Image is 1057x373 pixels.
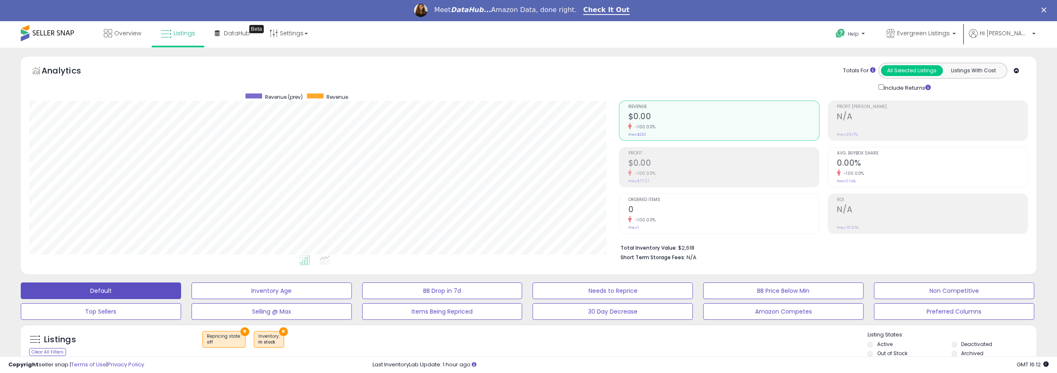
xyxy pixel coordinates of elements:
div: Close [1041,7,1050,12]
div: Include Returns [872,83,941,92]
label: Active [877,341,892,348]
small: Prev: $77.37 [628,179,649,184]
a: Evergreen Listings [880,21,962,48]
span: ROI [837,198,1028,202]
small: -100.00% [632,170,655,177]
div: off [207,339,241,345]
button: Needs to Reprice [532,282,693,299]
a: Overview [98,21,147,46]
span: Overview [114,29,141,37]
small: Prev: 1 [628,225,638,230]
a: DataHub [208,21,256,46]
h2: 0 [628,205,819,216]
i: Get Help [835,28,846,39]
span: Revenue [326,93,348,101]
div: seller snap | | [8,361,144,369]
div: Clear All Filters [29,348,66,356]
li: $2,618 [620,242,1022,252]
a: Privacy Policy [108,361,144,368]
span: Ordered Items [628,198,819,202]
button: 30 Day Decrease [532,303,693,320]
button: Non Competitive [874,282,1034,299]
button: × [279,327,288,336]
span: 2025-09-12 16:12 GMT [1017,361,1049,368]
span: Profit [PERSON_NAME] [837,105,1028,109]
span: DataHub [224,29,250,37]
label: Out of Stock [877,350,907,357]
span: Inventory : [258,333,280,346]
img: Profile image for Georgie [414,4,427,17]
small: -100.00% [632,217,655,223]
span: Hi [PERSON_NAME] [980,29,1030,37]
button: Top Sellers [21,303,181,320]
span: Revenue [628,105,819,109]
button: Inventory Age [191,282,352,299]
b: Total Inventory Value: [620,244,677,251]
small: Prev: 70.57% [837,225,858,230]
small: -100.00% [841,170,864,177]
span: N/A [686,253,696,261]
button: Selling @ Max [191,303,352,320]
span: Revenue (prev) [265,93,303,101]
small: Prev: 35.17% [837,132,858,137]
h2: N/A [837,205,1028,216]
button: BB Drop in 7d [362,282,522,299]
h2: $0.00 [628,158,819,169]
button: BB Price Below Min [703,282,863,299]
button: × [240,327,249,336]
label: Archived [961,350,983,357]
p: Listing States: [867,331,1036,339]
a: Settings [263,21,314,46]
small: -100.00% [632,124,655,130]
h5: Listings [44,334,76,346]
div: Meet Amazon Data, done right. [434,6,576,14]
button: Items Being Repriced [362,303,522,320]
label: Deactivated [961,341,992,348]
a: Listings [155,21,201,46]
button: Amazon Competes [703,303,863,320]
button: Listings With Cost [942,65,1004,76]
span: Evergreen Listings [897,29,950,37]
span: Avg. Buybox Share [837,151,1028,156]
a: Hi [PERSON_NAME] [969,29,1035,48]
h2: 0.00% [837,158,1028,169]
button: Default [21,282,181,299]
div: Tooltip anchor [249,25,264,33]
h2: N/A [837,112,1028,123]
div: Totals For [843,67,876,75]
a: Check It Out [583,6,630,15]
strong: Copyright [8,361,39,368]
a: Terms of Use [71,361,106,368]
i: DataHub... [451,6,491,14]
span: Listings [174,29,195,37]
span: Profit [628,151,819,156]
h2: $0.00 [628,112,819,123]
button: All Selected Listings [881,65,943,76]
span: Help [848,30,859,37]
h5: Analytics [42,65,97,79]
b: Short Term Storage Fees: [620,254,685,261]
a: Help [829,22,873,48]
div: in stock [258,339,280,345]
small: Prev: 0.14% [837,179,856,184]
span: Repricing state : [207,333,241,346]
button: Preferred Columns [874,303,1034,320]
small: Prev: $220 [628,132,646,137]
div: Last InventoryLab Update: 1 hour ago. [373,361,1049,369]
